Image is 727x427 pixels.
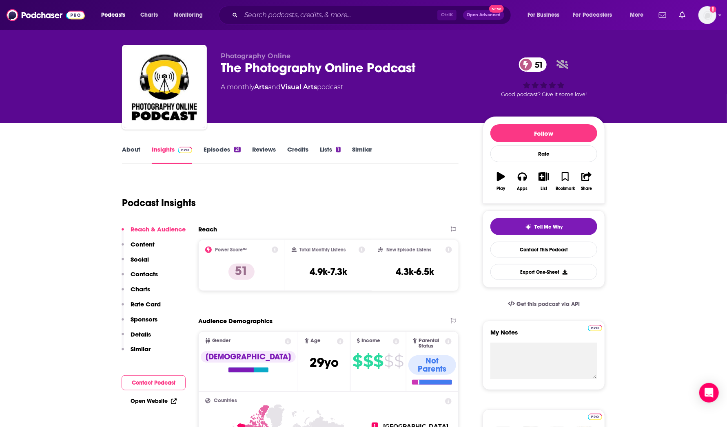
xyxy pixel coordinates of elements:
div: Open Intercom Messenger [699,383,719,403]
button: Similar [122,345,151,360]
button: Contacts [122,270,158,285]
span: Income [361,338,380,343]
h3: 4.3k-6.5k [396,266,434,278]
button: Details [122,330,151,346]
button: Charts [122,285,150,300]
p: 51 [228,264,255,280]
button: Reach & Audience [122,225,186,240]
p: Similar [131,345,151,353]
label: My Notes [490,328,597,343]
button: Show profile menu [698,6,716,24]
button: Bookmark [554,167,576,196]
button: Contact Podcast [122,375,186,390]
img: Podchaser Pro [588,325,602,331]
button: Sponsors [122,315,157,330]
span: Gender [212,338,231,343]
a: Show notifications dropdown [676,8,689,22]
h1: Podcast Insights [122,197,196,209]
span: 29 yo [310,354,339,370]
h2: Reach [198,225,217,233]
span: $ [395,354,404,368]
button: open menu [624,9,654,22]
a: InsightsPodchaser Pro [152,145,192,164]
a: 51 [519,57,547,72]
p: Content [131,240,155,248]
a: Similar [352,145,372,164]
p: Details [131,330,151,338]
h2: Power Score™ [215,247,247,253]
div: 51Good podcast? Give it some love! [483,52,605,103]
div: List [541,186,547,191]
svg: Add a profile image [710,6,716,13]
div: Play [497,186,505,191]
button: Content [122,240,155,255]
span: $ [384,354,394,368]
a: Credits [287,145,308,164]
a: Charts [135,9,163,22]
span: Photography Online [221,52,290,60]
input: Search podcasts, credits, & more... [241,9,437,22]
button: open menu [168,9,213,22]
a: About [122,145,140,164]
div: 1 [336,147,340,152]
div: Bookmark [556,186,575,191]
div: [DEMOGRAPHIC_DATA] [201,351,296,363]
div: Apps [517,186,528,191]
button: Rate Card [122,300,161,315]
span: Open Advanced [467,13,501,17]
span: More [630,9,644,21]
a: Episodes21 [204,145,241,164]
p: Contacts [131,270,158,278]
span: $ [363,354,373,368]
p: Charts [131,285,150,293]
span: Age [310,338,321,343]
img: Podchaser - Follow, Share and Rate Podcasts [7,7,85,23]
span: Ctrl K [437,10,457,20]
img: Podchaser Pro [588,414,602,420]
h3: 4.9k-7.3k [310,266,347,278]
button: Export One-Sheet [490,264,597,280]
div: A monthly podcast [221,82,343,92]
span: For Business [528,9,560,21]
button: open menu [568,9,624,22]
img: User Profile [698,6,716,24]
span: Good podcast? Give it some love! [501,91,587,97]
img: The Photography Online Podcast [124,46,205,128]
p: Sponsors [131,315,157,323]
span: $ [374,354,383,368]
a: Lists1 [320,145,340,164]
span: $ [352,354,362,368]
div: Share [581,186,592,191]
button: open menu [522,9,570,22]
div: Rate [490,145,597,162]
button: tell me why sparkleTell Me Why [490,218,597,235]
a: Pro website [588,412,602,420]
img: tell me why sparkle [525,224,532,230]
span: Parental Status [419,338,444,349]
button: Open AdvancedNew [463,10,504,20]
a: Visual Arts [281,83,317,91]
button: Social [122,255,149,271]
div: 21 [234,147,241,152]
button: open menu [95,9,136,22]
h2: Total Monthly Listens [300,247,346,253]
p: Social [131,255,149,263]
span: New [489,5,504,13]
span: Tell Me Why [535,224,563,230]
h2: New Episode Listens [386,247,431,253]
a: Open Website [131,398,177,405]
a: Get this podcast via API [501,294,586,314]
p: Rate Card [131,300,161,308]
p: Reach & Audience [131,225,186,233]
span: Charts [140,9,158,21]
h2: Audience Demographics [198,317,273,325]
span: and [268,83,281,91]
div: Search podcasts, credits, & more... [226,6,519,24]
img: Podchaser Pro [178,147,192,153]
a: Arts [254,83,268,91]
div: Not Parents [408,355,456,375]
a: Contact This Podcast [490,242,597,258]
span: Monitoring [174,9,203,21]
